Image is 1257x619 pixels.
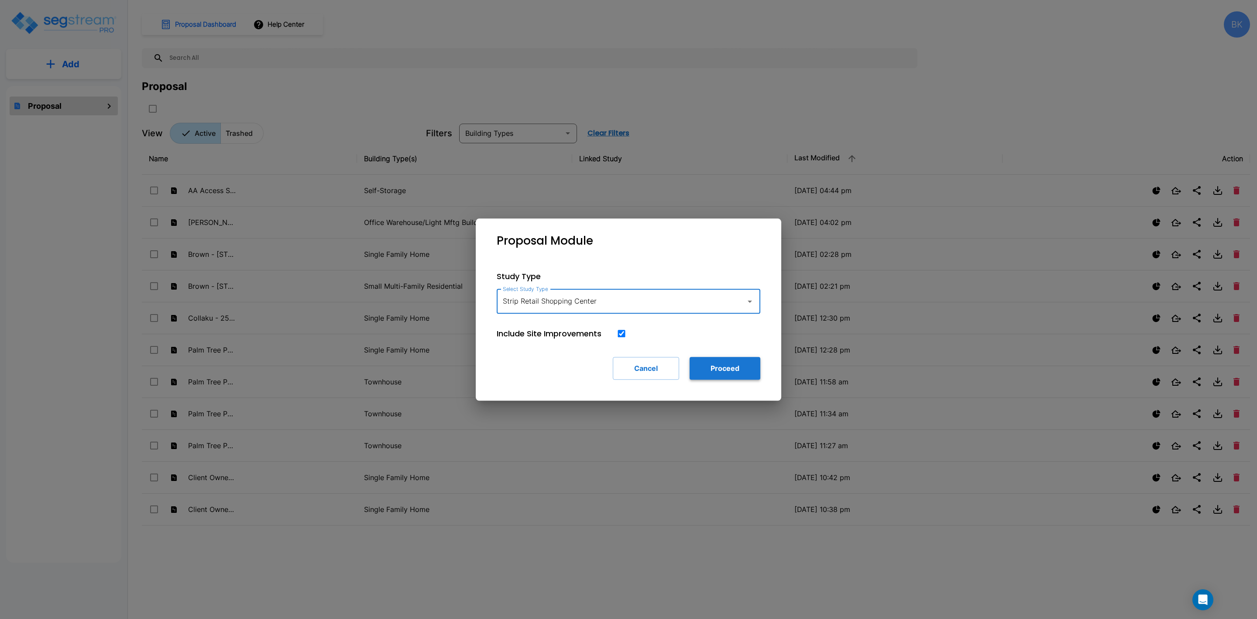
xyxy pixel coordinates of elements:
button: Proceed [690,357,760,380]
p: Include Site Improvements [497,328,601,339]
label: Select Study Type [503,285,548,293]
button: Cancel [613,357,679,380]
div: Open Intercom Messenger [1192,589,1213,610]
p: Study Type [497,270,760,282]
p: Proposal Module [497,232,593,249]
